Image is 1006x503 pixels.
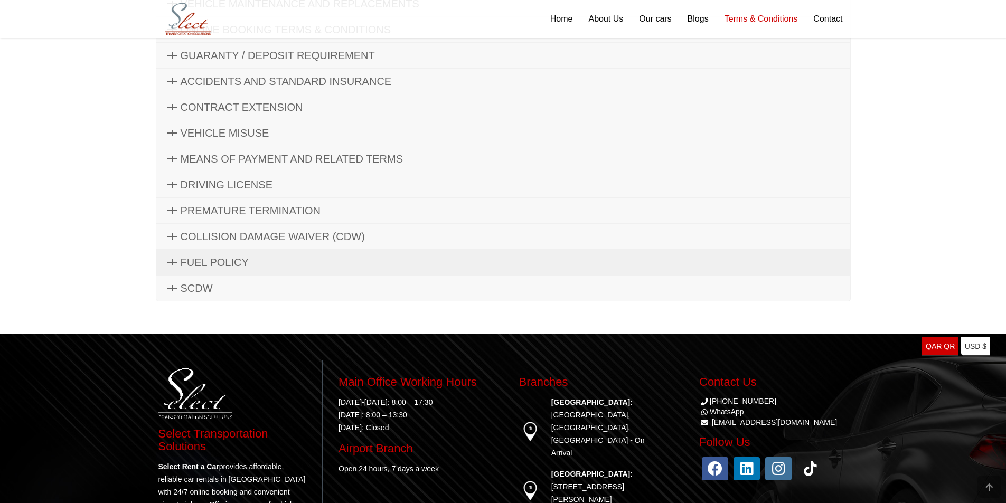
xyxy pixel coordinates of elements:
h3: Main Office Working Hours [339,376,487,388]
a: QAR QR [922,337,958,356]
a: FUEL POLICY [156,250,850,275]
a: MEANS OF PAYMENT AND RELATED TERMS [156,146,850,172]
a: [EMAIL_ADDRESS][DOMAIN_NAME] [712,418,837,426]
h3: Branches [519,376,667,388]
span: CONTRACT EXTENSION [181,101,303,113]
a: [GEOGRAPHIC_DATA], [GEOGRAPHIC_DATA], [GEOGRAPHIC_DATA] - On Arrival [551,411,645,457]
span: COLLISION DAMAGE WAIVER (CDW) [181,231,365,242]
a: WhatsApp [699,407,744,416]
strong: [GEOGRAPHIC_DATA]: [551,470,633,478]
span: SCDW [181,282,213,294]
a: PREMATURE TERMINATION [156,198,850,223]
a: GUARANTY / DEPOSIT REQUIREMENT [156,43,850,68]
img: Select Rent a Car [158,1,218,37]
a: VEHICLE MISUSE [156,120,850,146]
h3: Follow Us [699,436,848,449]
span: PREMATURE TERMINATION [181,205,321,216]
a: COLLISION DAMAGE WAIVER (CDW) [156,224,850,249]
span: ACCIDENTS AND STANDARD INSURANCE [181,75,392,87]
span: DRIVING LICENSE [181,179,272,191]
h3: Select Transportation Solutions [158,428,307,453]
p: [DATE]-[DATE]: 8:00 – 17:30 [DATE]: 8:00 – 13:30 [DATE]: Closed [339,396,487,434]
span: GUARANTY / DEPOSIT REQUIREMENT [181,50,375,61]
a: USD $ [961,337,990,356]
h3: Contact Us [699,376,848,388]
a: SCDW [156,276,850,301]
p: Open 24 hours, 7 days a week [339,462,487,475]
a: [PHONE_NUMBER] [699,397,776,405]
span: VEHICLE MISUSE [181,127,269,139]
a: DRIVING LICENSE [156,172,850,197]
strong: [GEOGRAPHIC_DATA]: [551,398,633,406]
span: FUEL POLICY [181,257,249,268]
strong: Select Rent a Car [158,462,219,471]
span: MEANS OF PAYMENT AND RELATED TERMS [181,153,403,165]
a: ACCIDENTS AND STANDARD INSURANCE [156,69,850,94]
a: CONTRACT EXTENSION [156,94,850,120]
div: Go to top [977,476,1001,498]
h3: Airport Branch [339,442,487,455]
